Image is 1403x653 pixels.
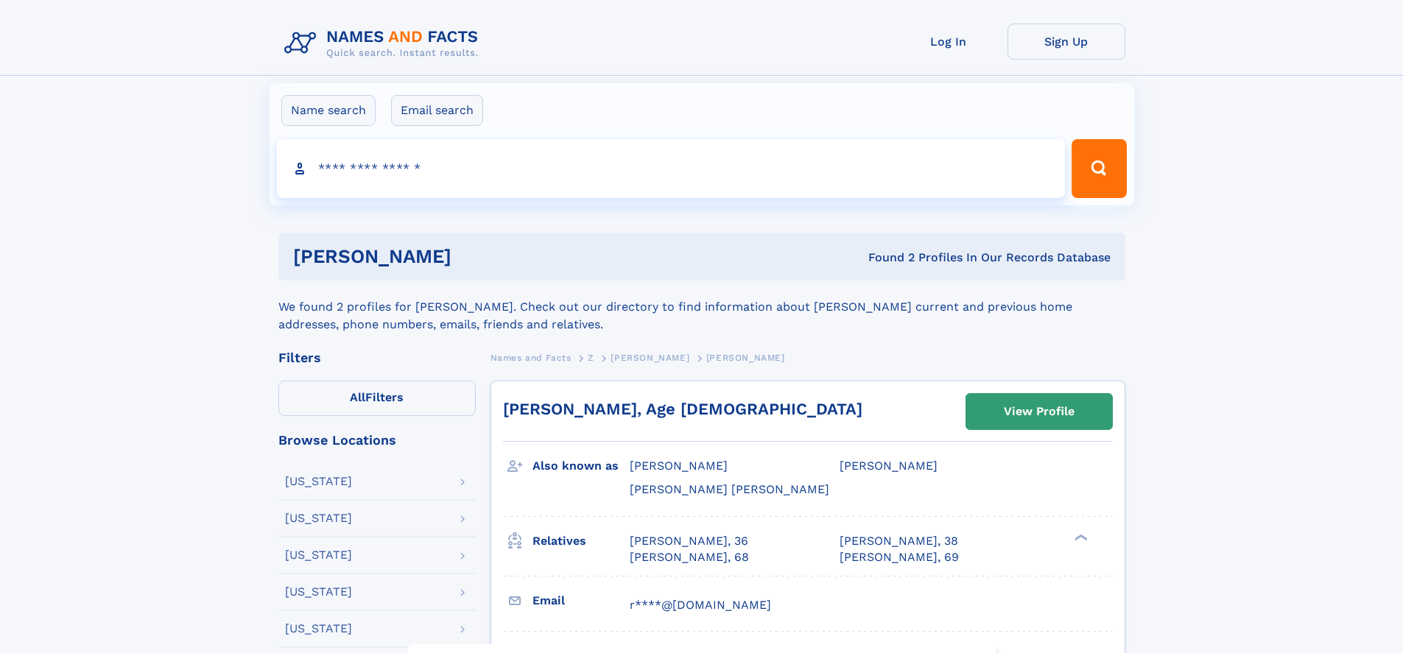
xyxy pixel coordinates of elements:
a: [PERSON_NAME] [611,348,689,367]
span: [PERSON_NAME] [630,459,728,473]
span: [PERSON_NAME] [611,353,689,363]
a: [PERSON_NAME], 68 [630,549,749,565]
div: [US_STATE] [285,586,352,598]
a: [PERSON_NAME], Age [DEMOGRAPHIC_DATA] [503,400,862,418]
input: search input [277,139,1066,198]
div: ❯ [1071,532,1089,542]
div: [US_STATE] [285,623,352,635]
span: Z [588,353,594,363]
label: Name search [281,95,376,126]
img: Logo Names and Facts [278,24,490,63]
span: All [350,390,365,404]
a: Log In [890,24,1008,60]
h1: [PERSON_NAME] [293,247,660,266]
span: [PERSON_NAME] [840,459,938,473]
h3: Relatives [532,529,630,554]
h3: Email [532,588,630,613]
div: View Profile [1004,395,1075,428]
button: Search Button [1072,139,1126,198]
div: Found 2 Profiles In Our Records Database [660,250,1111,266]
div: We found 2 profiles for [PERSON_NAME]. Check out our directory to find information about [PERSON_... [278,280,1125,333]
a: Z [588,348,594,367]
a: Sign Up [1008,24,1125,60]
label: Filters [278,381,476,416]
div: [US_STATE] [285,512,352,524]
span: [PERSON_NAME] [PERSON_NAME] [630,482,829,496]
div: [US_STATE] [285,549,352,561]
span: [PERSON_NAME] [706,353,785,363]
div: Browse Locations [278,434,476,447]
label: Email search [391,95,483,126]
a: View Profile [966,394,1112,429]
div: Filters [278,351,476,364]
a: [PERSON_NAME], 38 [840,533,958,549]
div: [US_STATE] [285,476,352,487]
h3: Also known as [532,453,630,479]
a: [PERSON_NAME], 69 [840,549,959,565]
a: [PERSON_NAME], 36 [630,533,748,549]
a: Names and Facts [490,348,572,367]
